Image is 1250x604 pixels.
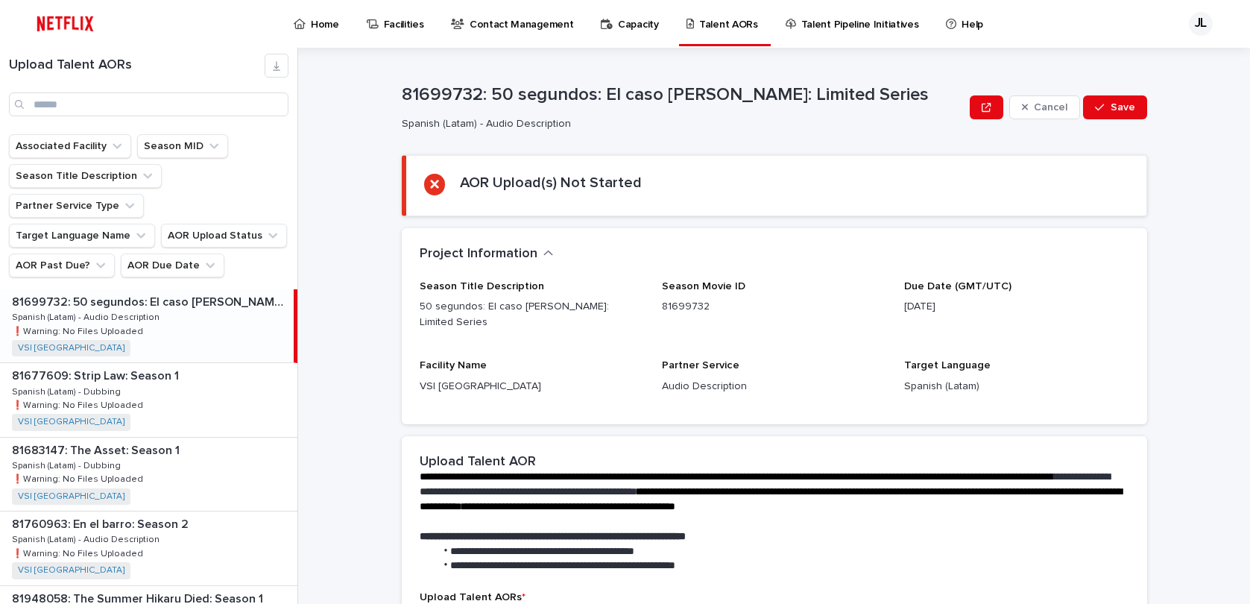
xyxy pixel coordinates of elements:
span: Partner Service [662,360,739,371]
p: 81699732: 50 segundos: El caso [PERSON_NAME]: Limited Series [402,84,965,106]
p: Spanish (Latam) - Audio Description [12,309,162,323]
button: Season MID [137,134,228,158]
p: 81699732 [662,299,886,315]
span: Season Title Description [420,281,544,292]
img: ifQbXi3ZQGMSEF7WDB7W [30,9,101,39]
p: 81683147: The Asset: Season 1 [12,441,183,458]
a: VSI [GEOGRAPHIC_DATA] [18,565,124,576]
button: Save [1083,95,1146,119]
span: Target Language [904,360,991,371]
span: Due Date (GMT/UTC) [904,281,1011,292]
button: Season Title Description [9,164,162,188]
button: AOR Past Due? [9,254,115,277]
p: ❗️Warning: No Files Uploaded [12,546,146,559]
h1: Upload Talent AORs [9,57,265,74]
p: Spanish (Latam) - Dubbing [12,458,124,471]
span: Facility Name [420,360,487,371]
a: VSI [GEOGRAPHIC_DATA] [18,343,124,353]
a: VSI [GEOGRAPHIC_DATA] [18,491,124,502]
p: Spanish (Latam) - Audio Description [12,532,162,545]
button: Partner Service Type [9,194,144,218]
button: Project Information [420,246,554,262]
p: ❗️Warning: No Files Uploaded [12,324,146,337]
p: Spanish (Latam) [904,379,1129,394]
p: 81760963: En el barro: Season 2 [12,515,192,532]
p: ❗️Warning: No Files Uploaded [12,471,146,485]
span: Cancel [1034,102,1067,113]
button: Target Language Name [9,224,155,248]
p: VSI [GEOGRAPHIC_DATA] [420,379,644,394]
h2: Project Information [420,246,537,262]
p: [DATE] [904,299,1129,315]
button: Cancel [1009,95,1081,119]
div: JL [1189,12,1213,36]
p: 81677609: Strip Law: Season 1 [12,366,182,383]
span: Season Movie ID [662,281,745,292]
h2: Upload Talent AOR [420,454,536,471]
p: 50 segundos: El caso [PERSON_NAME]: Limited Series [420,299,644,330]
button: AOR Upload Status [161,224,287,248]
input: Search [9,92,288,116]
a: VSI [GEOGRAPHIC_DATA] [18,417,124,427]
button: AOR Due Date [121,254,224,277]
span: Save [1111,102,1135,113]
button: Associated Facility [9,134,131,158]
p: 81699732: 50 segundos: El caso Fernando Báez Sosa: Limited Series [12,292,291,309]
p: Spanish (Latam) - Audio Description [402,118,959,130]
h2: AOR Upload(s) Not Started [460,174,642,192]
p: ❗️Warning: No Files Uploaded [12,397,146,411]
p: Audio Description [662,379,886,394]
p: Spanish (Latam) - Dubbing [12,384,124,397]
span: Upload Talent AORs [420,592,525,603]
